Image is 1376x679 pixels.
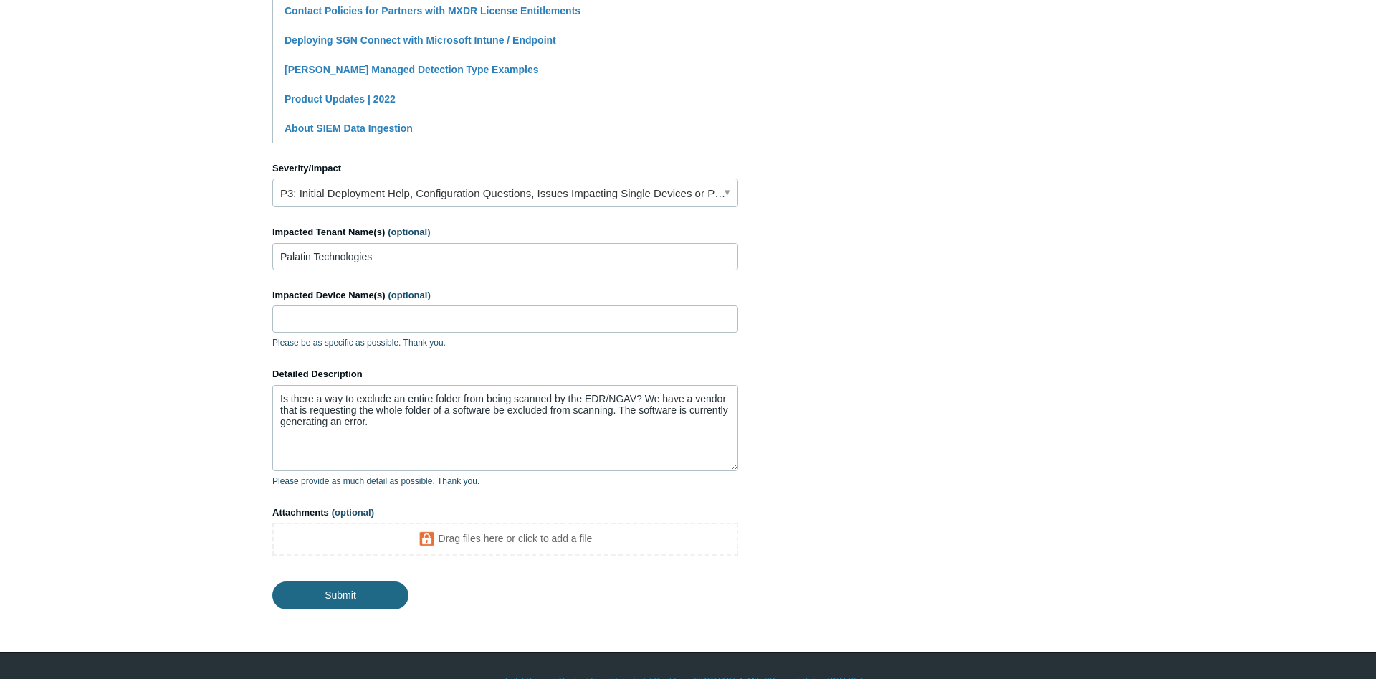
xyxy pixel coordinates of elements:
[332,507,374,518] span: (optional)
[285,93,396,105] a: Product Updates | 2022
[272,367,738,381] label: Detailed Description
[285,123,413,134] a: About SIEM Data Ingestion
[272,288,738,303] label: Impacted Device Name(s)
[388,290,431,300] span: (optional)
[272,581,408,609] input: Submit
[272,161,738,176] label: Severity/Impact
[285,34,556,46] a: Deploying SGN Connect with Microsoft Intune / Endpoint
[285,64,538,75] a: [PERSON_NAME] Managed Detection Type Examples
[272,505,738,520] label: Attachments
[272,225,738,239] label: Impacted Tenant Name(s)
[272,336,738,349] p: Please be as specific as possible. Thank you.
[272,475,738,488] p: Please provide as much detail as possible. Thank you.
[388,227,430,237] span: (optional)
[272,179,738,207] a: P3: Initial Deployment Help, Configuration Questions, Issues Impacting Single Devices or Past Out...
[285,5,580,16] a: Contact Policies for Partners with MXDR License Entitlements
